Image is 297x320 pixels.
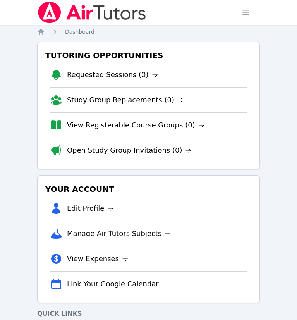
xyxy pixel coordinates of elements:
h3: Tutoring Opportunities [44,48,253,62]
a: Study Group Replacements (0) [67,95,184,105]
nav: Breadcrumb [37,28,260,36]
a: Manage Air Tutors Subjects [67,228,171,239]
span: Dashboard [65,29,94,35]
img: Air Tutors [37,2,147,23]
a: View Expenses [67,253,128,264]
a: View Registerable Course Groups (0) [67,120,204,131]
h3: Your Account [44,182,253,196]
a: Link Your Google Calendar [67,279,168,289]
h4: Quick Links [37,309,260,318]
a: Edit Profile [67,203,114,214]
a: Dashboard [65,28,94,36]
a: Requested Sessions (0) [67,69,158,80]
a: Open Study Group Invitations (0) [67,145,192,156]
